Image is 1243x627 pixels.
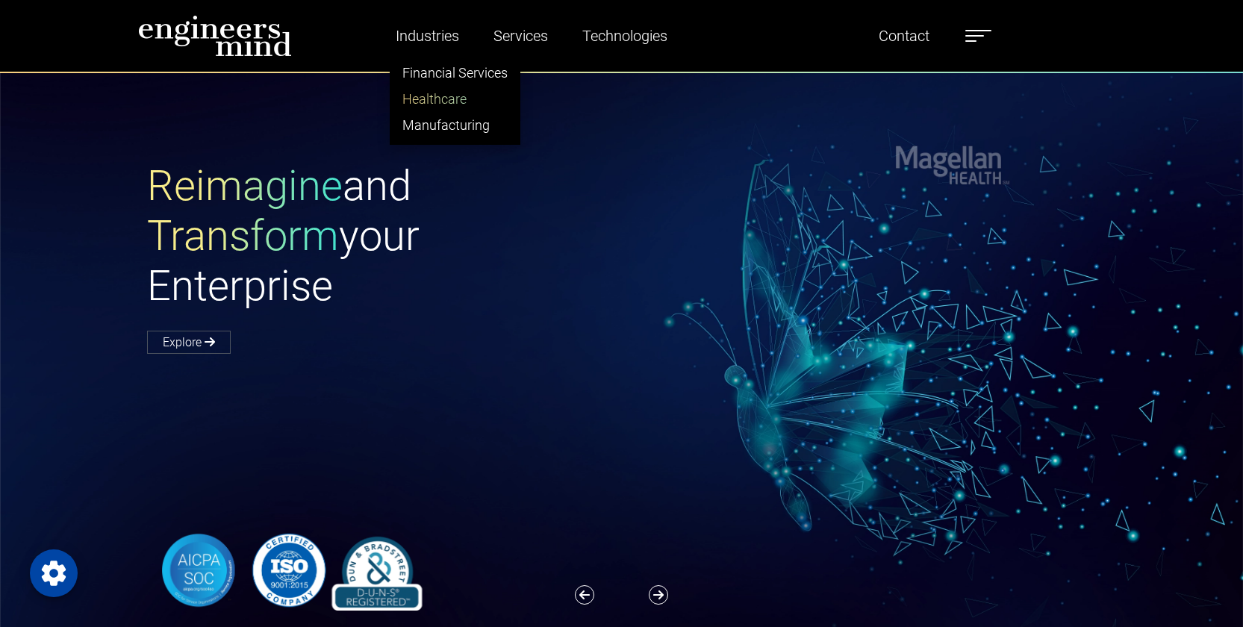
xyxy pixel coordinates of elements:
img: banner-logo [147,530,429,611]
img: logo [138,15,292,57]
a: Industries [390,19,465,53]
a: Technologies [576,19,673,53]
h1: and your Enterprise [147,161,622,312]
a: Services [487,19,554,53]
a: Explore [147,331,231,354]
a: Contact [873,19,935,53]
a: Healthcare [390,86,520,112]
a: Financial Services [390,60,520,86]
ul: Industries [390,53,520,145]
a: Manufacturing [390,112,520,138]
span: Transform [147,211,339,261]
span: Reimagine [147,161,343,210]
